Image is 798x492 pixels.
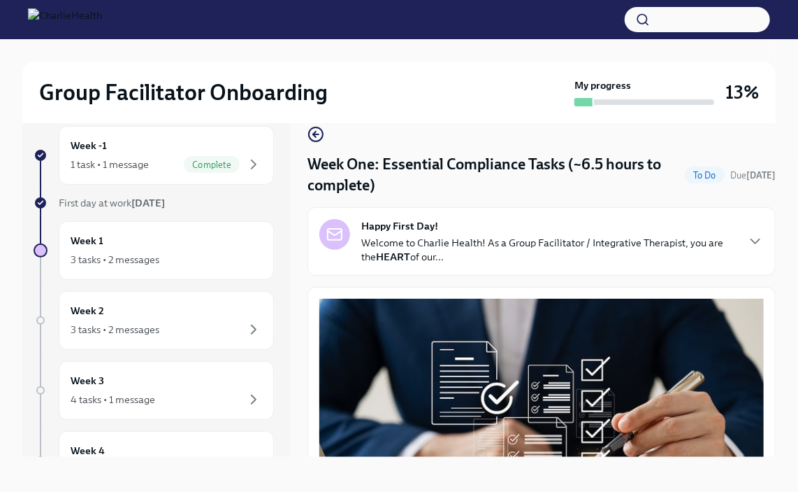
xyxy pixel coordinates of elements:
span: First day at work [59,197,165,209]
h6: Week 4 [71,443,105,458]
div: 3 tasks • 2 messages [71,253,159,267]
span: Due [730,170,776,181]
h3: 13% [725,80,759,105]
h2: Group Facilitator Onboarding [39,78,328,106]
h6: Week 1 [71,233,103,248]
a: Week 4 [34,431,274,490]
a: Week 34 tasks • 1 message [34,361,274,420]
strong: [DATE] [131,197,165,209]
span: Complete [184,160,240,170]
div: 4 tasks • 1 message [71,393,155,407]
div: 1 task • 1 message [71,157,149,171]
span: To Do [685,170,725,181]
div: 3 tasks • 2 messages [71,323,159,337]
a: First day at work[DATE] [34,196,274,210]
span: August 18th, 2025 10:00 [730,169,776,182]
a: Week 13 tasks • 2 messages [34,221,274,280]
img: CharlieHealth [28,8,102,31]
strong: HEART [376,251,410,263]
h6: Week -1 [71,138,107,153]
h4: Week One: Essential Compliance Tasks (~6.5 hours to complete) [307,154,679,196]
p: Welcome to Charlie Health! As a Group Facilitator / Integrative Therapist, you are the of our... [361,236,736,264]
strong: [DATE] [746,170,776,181]
h6: Week 2 [71,303,104,318]
strong: Happy First Day! [361,219,438,233]
strong: My progress [574,78,631,92]
h6: Week 3 [71,373,104,388]
a: Week -11 task • 1 messageComplete [34,126,274,185]
a: Week 23 tasks • 2 messages [34,291,274,350]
